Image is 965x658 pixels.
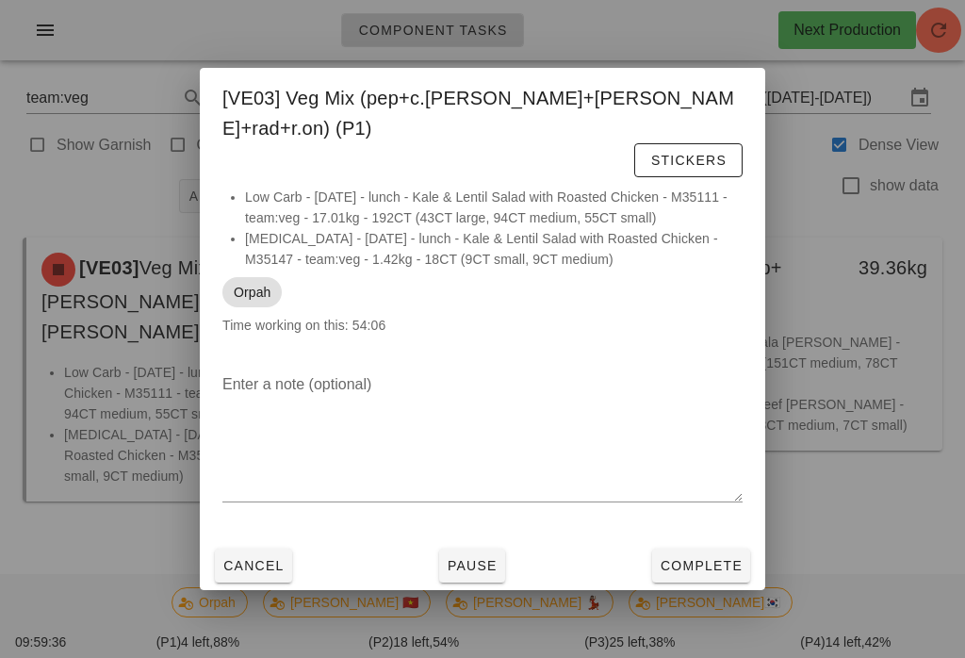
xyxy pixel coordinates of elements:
button: Complete [652,549,750,583]
div: Time working on this: 54:06 [200,187,765,354]
div: [VE03] Veg Mix (pep+c.[PERSON_NAME]+[PERSON_NAME]+rad+r.on) (P1) [200,68,765,187]
button: Stickers [634,143,743,177]
button: Pause [439,549,505,583]
span: Orpah [234,277,270,307]
span: Complete [660,558,743,573]
span: Stickers [650,153,727,168]
button: Cancel [215,549,292,583]
li: Low Carb - [DATE] - lunch - Kale & Lentil Salad with Roasted Chicken - M35111 - team:veg - 17.01k... [245,187,743,228]
li: [MEDICAL_DATA] - [DATE] - lunch - Kale & Lentil Salad with Roasted Chicken - M35147 - team:veg - ... [245,228,743,270]
span: Pause [447,558,498,573]
span: Cancel [222,558,285,573]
